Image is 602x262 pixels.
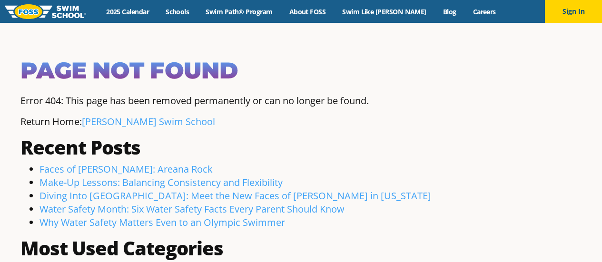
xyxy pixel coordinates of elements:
a: Blog [434,7,464,16]
a: Water Safety Month: Six Water Safety Facts Every Parent Should Know [39,203,345,215]
a: Careers [464,7,504,16]
a: Schools [158,7,197,16]
a: Diving Into [GEOGRAPHIC_DATA]: Meet the New Faces of [PERSON_NAME] in [US_STATE] [39,189,431,202]
a: Make-Up Lessons: Balancing Consistency and Flexibility [39,176,283,189]
img: FOSS Swim School Logo [5,4,86,19]
a: 2025 Calendar [98,7,158,16]
a: About FOSS [281,7,334,16]
h2: Recent Posts [20,136,582,159]
a: Why Water Safety Matters Even to an Olympic Swimmer [39,216,285,229]
p: Error 404: This page has been removed permanently or can no longer be found. [20,94,582,107]
a: Swim Like [PERSON_NAME] [334,7,435,16]
p: Return Home: [20,115,582,128]
h2: Most Used Categories [20,237,582,260]
a: Faces of [PERSON_NAME]: Areana Rock [39,163,213,175]
a: Swim Path® Program [197,7,281,16]
h1: Page Not Found [20,56,582,85]
a: [PERSON_NAME] Swim School [82,115,215,128]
